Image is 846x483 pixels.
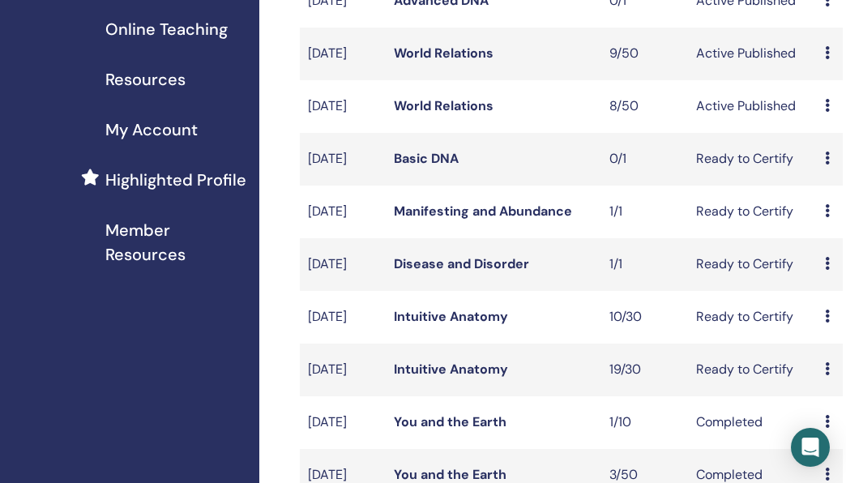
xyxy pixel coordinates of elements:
[601,238,687,291] td: 1/1
[105,17,228,41] span: Online Teaching
[601,133,687,186] td: 0/1
[601,186,687,238] td: 1/1
[601,344,687,396] td: 19/30
[300,186,386,238] td: [DATE]
[601,396,687,449] td: 1/10
[105,118,198,142] span: My Account
[300,238,386,291] td: [DATE]
[688,80,818,133] td: Active Published
[688,291,818,344] td: Ready to Certify
[394,466,506,483] a: You and the Earth
[688,344,818,396] td: Ready to Certify
[394,361,508,378] a: Intuitive Anatomy
[688,133,818,186] td: Ready to Certify
[601,28,687,80] td: 9/50
[394,203,572,220] a: Manifesting and Abundance
[300,28,386,80] td: [DATE]
[300,80,386,133] td: [DATE]
[394,413,506,430] a: You and the Earth
[394,97,493,114] a: World Relations
[394,45,493,62] a: World Relations
[394,308,508,325] a: Intuitive Anatomy
[394,255,529,272] a: Disease and Disorder
[105,218,246,267] span: Member Resources
[688,238,818,291] td: Ready to Certify
[791,428,830,467] div: Open Intercom Messenger
[688,28,818,80] td: Active Published
[601,80,687,133] td: 8/50
[300,133,386,186] td: [DATE]
[688,186,818,238] td: Ready to Certify
[300,344,386,396] td: [DATE]
[105,67,186,92] span: Resources
[601,291,687,344] td: 10/30
[394,150,459,167] a: Basic DNA
[300,291,386,344] td: [DATE]
[105,168,246,192] span: Highlighted Profile
[688,396,818,449] td: Completed
[300,396,386,449] td: [DATE]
